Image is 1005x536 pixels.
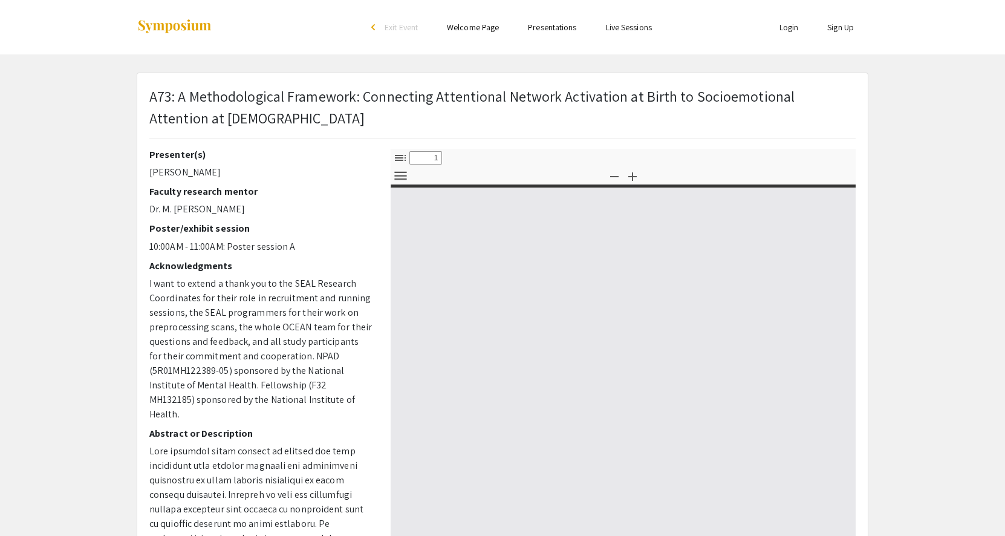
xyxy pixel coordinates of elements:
h2: Faculty research mentor [149,186,372,197]
div: arrow_back_ios [371,24,379,31]
p: 10:00AM - 11:00AM: Poster session A [149,240,372,254]
p: [PERSON_NAME] [149,165,372,180]
a: Sign Up [827,22,854,33]
h2: Abstract or Description [149,428,372,439]
p: I want to extend a thank you to the SEAL Research Coordinates for their role in recruitment and r... [149,276,372,422]
a: Live Sessions [606,22,652,33]
img: Symposium by ForagerOne [137,19,212,35]
a: Welcome Page [447,22,499,33]
button: Zoom Out [604,167,625,185]
p: Dr. M. [PERSON_NAME] [149,202,372,217]
h2: Poster/exhibit session [149,223,372,234]
h2: Acknowledgments [149,260,372,272]
a: Login [779,22,799,33]
button: Zoom In [622,167,643,185]
button: Toggle Sidebar [390,149,411,166]
a: Presentations [528,22,576,33]
p: A73: A Methodological Framework: Connecting Attentional Network Activation at Birth to Socioemoti... [149,85,856,129]
input: Page [409,151,442,165]
span: Exit Event [385,22,418,33]
button: Tools [390,167,411,185]
h2: Presenter(s) [149,149,372,160]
